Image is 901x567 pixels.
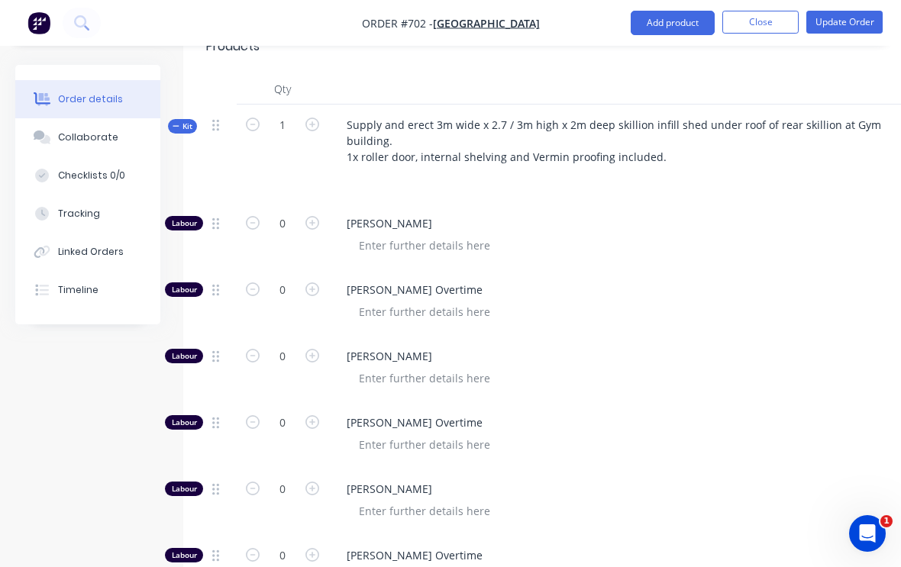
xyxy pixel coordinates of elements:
button: Linked Orders [15,233,160,271]
button: Timeline [15,271,160,309]
div: Order details [58,92,123,106]
div: Labour [165,216,203,230]
div: Labour [165,349,203,363]
div: Labour [165,482,203,496]
button: Update Order [806,11,883,34]
iframe: Intercom live chat [849,515,886,552]
button: Collaborate [15,118,160,156]
button: Close [722,11,799,34]
a: [GEOGRAPHIC_DATA] [433,16,540,31]
div: Timeline [58,283,98,297]
button: Checklists 0/0 [15,156,160,195]
div: Collaborate [58,130,118,144]
span: Order #702 - [362,16,433,31]
div: Tracking [58,207,100,221]
div: Checklists 0/0 [58,169,125,182]
div: Linked Orders [58,245,124,259]
div: Labour [165,415,203,430]
img: Factory [27,11,50,34]
span: Kit [173,121,192,132]
div: Products [206,37,260,56]
span: 1 [880,515,893,527]
div: Labour [165,282,203,297]
button: Order details [15,80,160,118]
button: Tracking [15,195,160,233]
div: Labour [165,548,203,562]
button: Kit [168,119,197,134]
div: Qty [237,74,328,105]
button: Add product [631,11,715,35]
